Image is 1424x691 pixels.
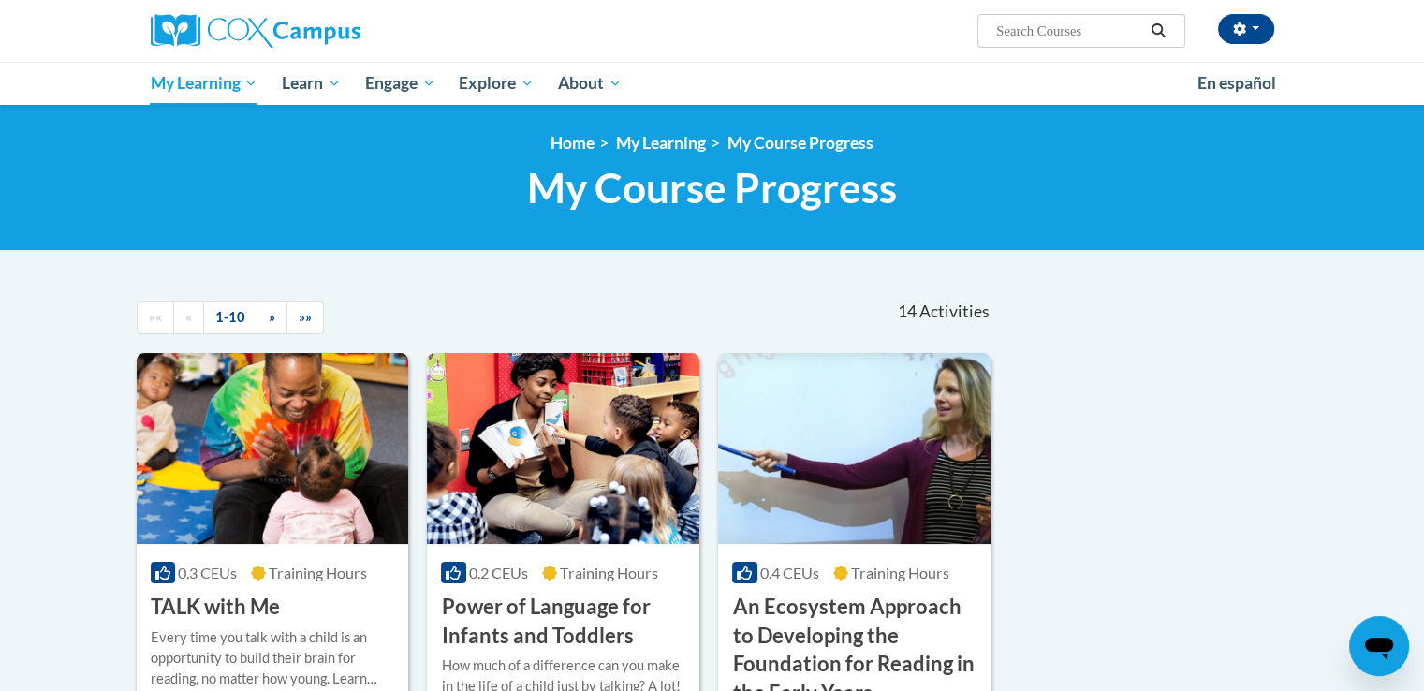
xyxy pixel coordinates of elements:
[151,627,395,689] div: Every time you talk with a child is an opportunity to build their brain for reading, no matter ho...
[151,14,506,48] a: Cox Campus
[257,301,287,334] a: Next
[727,133,873,153] a: My Course Progress
[150,72,257,95] span: My Learning
[760,564,819,581] span: 0.4 CEUs
[994,20,1144,42] input: Search Courses
[1218,14,1274,44] button: Account Settings
[560,564,658,581] span: Training Hours
[282,72,341,95] span: Learn
[137,353,409,544] img: Course Logo
[1349,616,1409,676] iframe: Button to launch messaging window
[178,564,237,581] span: 0.3 CEUs
[897,301,916,322] span: 14
[299,309,312,325] span: »»
[269,564,367,581] span: Training Hours
[546,62,634,105] a: About
[459,72,534,95] span: Explore
[203,301,257,334] a: 1-10
[149,309,162,325] span: ««
[427,353,699,544] img: Course Logo
[286,301,324,334] a: End
[616,133,706,153] a: My Learning
[185,309,192,325] span: «
[1197,73,1276,93] span: En español
[137,301,174,334] a: Begining
[441,593,685,651] h3: Power of Language for Infants and Toddlers
[365,72,435,95] span: Engage
[123,62,1302,105] div: Main menu
[151,14,360,48] img: Cox Campus
[151,593,280,622] h3: TALK with Me
[139,62,271,105] a: My Learning
[551,133,595,153] a: Home
[527,163,897,213] span: My Course Progress
[173,301,204,334] a: Previous
[269,309,275,325] span: »
[353,62,448,105] a: Engage
[851,564,949,581] span: Training Hours
[1144,20,1172,42] button: Search
[270,62,353,105] a: Learn
[558,72,622,95] span: About
[469,564,528,581] span: 0.2 CEUs
[919,301,990,322] span: Activities
[718,353,991,544] img: Course Logo
[447,62,546,105] a: Explore
[1185,64,1288,103] a: En español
